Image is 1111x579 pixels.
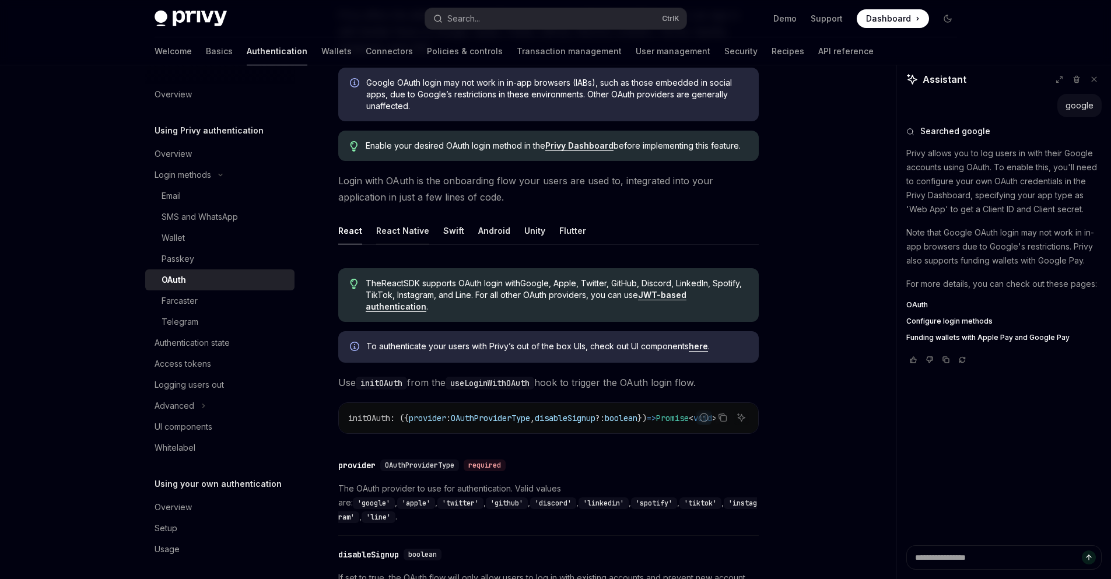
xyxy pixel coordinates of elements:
[366,37,413,65] a: Connectors
[362,511,395,523] code: 'line'
[366,140,746,152] span: Enable your desired OAuth login method in the before implementing this feature.
[145,311,295,332] a: Telegram
[811,13,843,24] a: Support
[906,300,928,310] span: OAuth
[409,413,446,423] span: provider
[145,227,295,248] a: Wallet
[338,173,759,205] span: Login with OAuth is the onboarding flow your users are used to, integrated into your application ...
[162,273,186,287] div: OAuth
[478,217,510,244] div: Android
[906,277,1102,291] p: For more details, you can check out these pages:
[486,497,528,509] code: 'github'
[145,269,295,290] a: OAuth
[155,37,192,65] a: Welcome
[376,217,429,244] div: React Native
[1066,100,1094,111] div: google
[696,410,712,425] button: Report incorrect code
[427,37,503,65] a: Policies & controls
[162,315,198,329] div: Telegram
[350,279,358,289] svg: Tip
[437,497,483,509] code: 'twitter'
[579,497,629,509] code: 'linkedin'
[155,441,195,455] div: Whitelabel
[906,226,1102,268] p: Note that Google OAuth login may not work in in-app browsers due to Google's restrictions. Privy ...
[350,78,362,90] svg: Info
[906,300,1102,310] a: OAuth
[923,72,966,86] span: Assistant
[338,374,759,391] span: Use from the hook to trigger the OAuth login flow.
[715,410,730,425] button: Copy the contents from the code block
[559,217,586,244] div: Flutter
[906,354,920,366] button: Vote that response was good
[145,248,295,269] a: Passkey
[866,13,911,24] span: Dashboard
[955,354,969,366] button: Reload last chat
[535,413,595,423] span: disableSignup
[397,497,435,509] code: 'apple'
[350,342,362,353] svg: Info
[350,141,358,152] svg: Tip
[656,413,689,423] span: Promise
[338,482,759,524] span: The OAuth provider to use for authentication. Valid values are: , , , , , , , , , .
[464,459,506,471] div: required
[162,189,181,203] div: Email
[155,477,282,491] h5: Using your own authentication
[693,413,712,423] span: void
[162,210,238,224] div: SMS and WhatsApp
[939,354,953,366] button: Copy chat response
[145,143,295,164] a: Overview
[145,206,295,227] a: SMS and WhatsApp
[595,413,605,423] span: ?:
[631,497,677,509] code: 'spotify'
[772,37,804,65] a: Recipes
[155,500,192,514] div: Overview
[145,437,295,458] a: Whitelabel
[906,125,1102,137] button: Searched google
[162,231,185,245] div: Wallet
[938,9,957,28] button: Toggle dark mode
[662,14,679,23] span: Ctrl K
[385,461,454,470] span: OAuthProviderType
[906,333,1102,342] a: Funding wallets with Apple Pay and Google Pay
[338,459,376,471] div: provider
[906,317,993,326] span: Configure login methods
[155,420,212,434] div: UI components
[773,13,797,24] a: Demo
[353,497,395,509] code: 'google'
[647,413,656,423] span: =>
[155,10,227,27] img: dark logo
[920,125,990,137] span: Searched google
[155,542,180,556] div: Usage
[451,413,530,423] span: OAuthProviderType
[162,252,194,266] div: Passkey
[145,84,295,105] a: Overview
[206,37,233,65] a: Basics
[321,37,352,65] a: Wallets
[446,377,534,389] code: useLoginWithOAuth
[145,518,295,539] a: Setup
[545,141,614,151] a: Privy Dashboard
[425,8,686,29] button: Open search
[155,336,230,350] div: Authentication state
[689,341,708,352] a: here
[155,147,192,161] div: Overview
[443,217,464,244] div: Swift
[145,353,295,374] a: Access tokens
[155,521,177,535] div: Setup
[155,124,264,138] h5: Using Privy authentication
[689,413,693,423] span: <
[366,341,747,352] span: To authenticate your users with Privy’s out of the box UIs, check out UI components .
[366,77,747,112] span: Google OAuth login may not work in in-app browsers (IABs), such as those embedded in social apps,...
[636,37,710,65] a: User management
[145,374,295,395] a: Logging users out
[155,357,211,371] div: Access tokens
[530,497,576,509] code: 'discord'
[906,317,1102,326] a: Configure login methods
[155,399,194,413] div: Advanced
[724,37,758,65] a: Security
[162,294,198,308] div: Farcaster
[447,12,480,26] div: Search...
[906,545,1102,570] textarea: Ask a question...
[446,413,451,423] span: :
[145,332,295,353] a: Authentication state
